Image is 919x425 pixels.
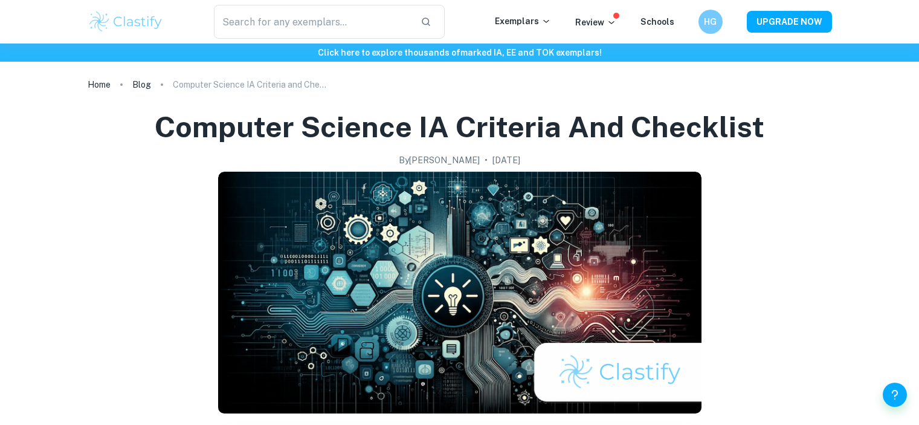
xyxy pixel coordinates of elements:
p: Exemplars [495,15,551,28]
p: • [485,154,488,167]
a: Home [88,76,111,93]
h2: [DATE] [492,154,520,167]
img: Computer Science IA Criteria and Checklist cover image [218,172,701,414]
h6: HG [703,15,717,28]
p: Computer Science IA Criteria and Checklist [173,78,330,91]
img: Clastify logo [88,10,164,34]
h2: By [PERSON_NAME] [399,154,480,167]
h6: Click here to explore thousands of marked IA, EE and TOK exemplars ! [2,46,917,59]
button: HG [698,10,723,34]
h1: Computer Science IA Criteria and Checklist [155,108,764,146]
a: Blog [132,76,151,93]
button: UPGRADE NOW [747,11,832,33]
a: Schools [640,17,674,27]
p: Review [575,16,616,29]
button: Help and Feedback [883,383,907,407]
input: Search for any exemplars... [214,5,411,39]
